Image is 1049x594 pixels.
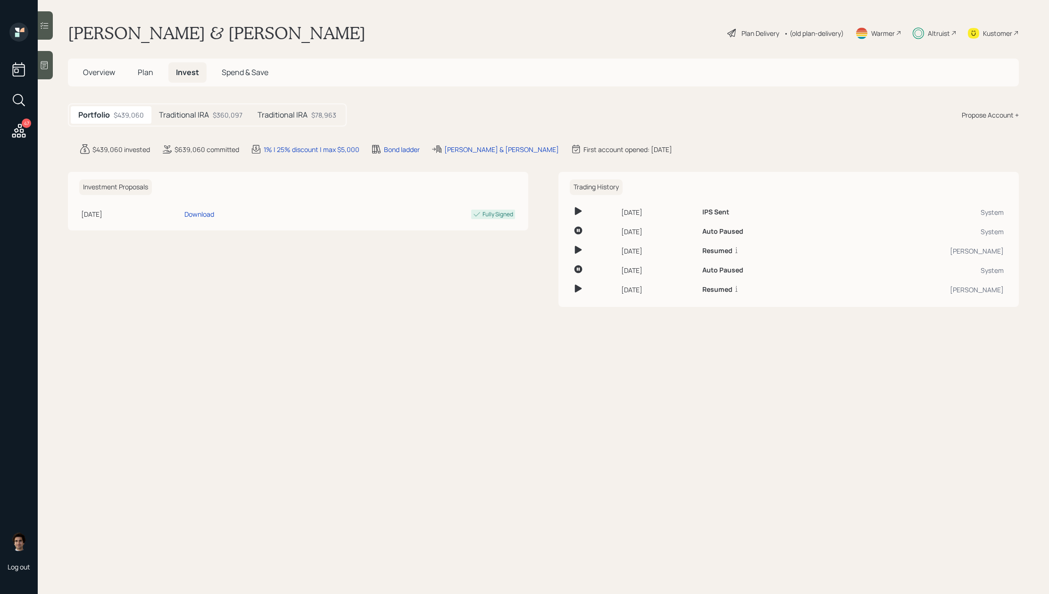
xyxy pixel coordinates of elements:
[176,67,199,77] span: Invest
[983,28,1012,38] div: Kustomer
[92,144,150,154] div: $439,060 invested
[839,265,1004,275] div: System
[68,23,366,43] h1: [PERSON_NAME] & [PERSON_NAME]
[702,266,743,274] h6: Auto Paused
[784,28,844,38] div: • (old plan-delivery)
[871,28,895,38] div: Warmer
[839,207,1004,217] div: System
[78,110,110,119] h5: Portfolio
[175,144,239,154] div: $639,060 committed
[258,110,308,119] h5: Traditional IRA
[22,119,31,128] div: 47
[311,110,336,120] div: $78,963
[213,110,242,120] div: $360,097
[621,285,695,295] div: [DATE]
[264,144,359,154] div: 1% | 25% discount | max $5,000
[702,208,729,216] h6: IPS Sent
[222,67,268,77] span: Spend & Save
[8,562,30,571] div: Log out
[384,144,420,154] div: Bond ladder
[621,246,695,256] div: [DATE]
[114,110,144,120] div: $439,060
[9,532,28,551] img: harrison-schaefer-headshot-2.png
[83,67,115,77] span: Overview
[962,110,1019,120] div: Propose Account +
[483,210,513,219] div: Fully Signed
[570,179,623,195] h6: Trading History
[184,209,214,219] div: Download
[444,144,559,154] div: [PERSON_NAME] & [PERSON_NAME]
[928,28,950,38] div: Altruist
[839,246,1004,256] div: [PERSON_NAME]
[81,209,181,219] div: [DATE]
[621,227,695,237] div: [DATE]
[79,179,152,195] h6: Investment Proposals
[583,144,672,154] div: First account opened: [DATE]
[702,286,733,294] h6: Resumed
[741,28,779,38] div: Plan Delivery
[621,265,695,275] div: [DATE]
[621,207,695,217] div: [DATE]
[839,227,1004,237] div: System
[159,110,209,119] h5: Traditional IRA
[702,247,733,255] h6: Resumed
[839,285,1004,295] div: [PERSON_NAME]
[702,228,743,236] h6: Auto Paused
[138,67,153,77] span: Plan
